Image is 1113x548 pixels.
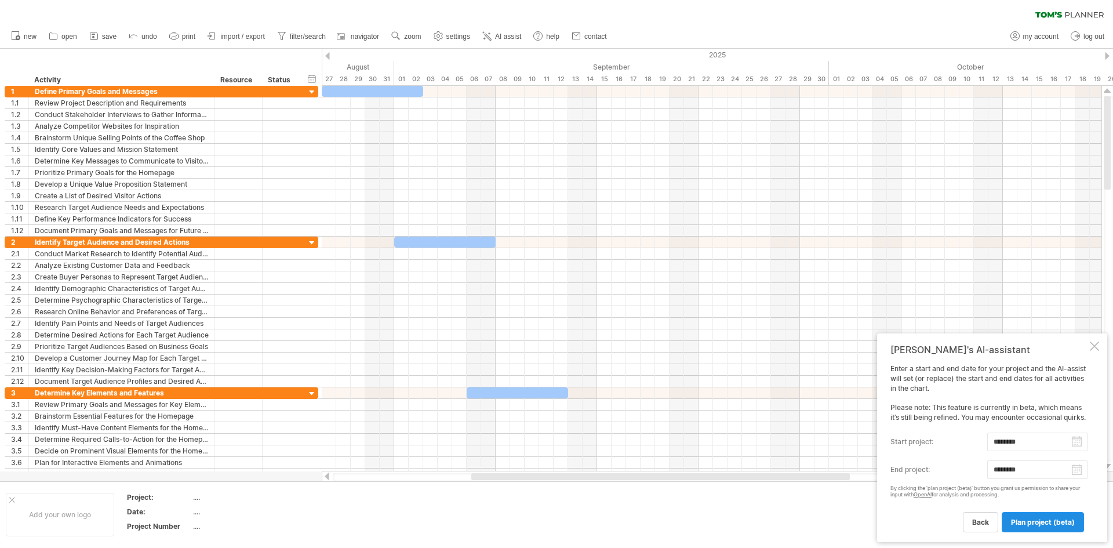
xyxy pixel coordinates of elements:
[35,422,209,433] div: Identify Must-Have Content Elements for the Homepage
[974,73,988,85] div: Saturday, 11 October 2025
[641,73,655,85] div: Thursday, 18 September 2025
[742,73,756,85] div: Thursday, 25 September 2025
[872,73,887,85] div: Saturday, 4 October 2025
[890,433,987,451] label: start project:
[11,376,28,387] div: 2.12
[380,73,394,85] div: Sunday, 31 August 2025
[11,237,28,248] div: 2
[655,73,670,85] div: Friday, 19 September 2025
[351,73,365,85] div: Friday, 29 August 2025
[530,29,563,44] a: help
[814,73,829,85] div: Tuesday, 30 September 2025
[1032,73,1046,85] div: Wednesday, 15 October 2025
[11,387,28,398] div: 3
[684,73,699,85] div: Sunday, 21 September 2025
[11,179,28,190] div: 1.8
[335,29,383,44] a: navigator
[569,29,610,44] a: contact
[351,32,379,41] span: navigator
[35,167,209,178] div: Prioritize Primary Goals for the Homepage
[409,73,423,85] div: Tuesday, 2 September 2025
[35,411,209,422] div: Brainstorm Essential Features for the Homepage
[438,73,452,85] div: Thursday, 4 September 2025
[394,61,829,73] div: September 2025
[365,73,380,85] div: Saturday, 30 August 2025
[11,399,28,410] div: 3.1
[670,73,684,85] div: Saturday, 20 September 2025
[35,445,209,456] div: Decide on Prominent Visual Elements for the Homepage
[452,73,467,85] div: Friday, 5 September 2025
[46,29,81,44] a: open
[858,73,872,85] div: Friday, 3 October 2025
[35,329,209,340] div: Determine Desired Actions for Each Target Audience
[11,271,28,282] div: 2.3
[35,318,209,329] div: Identify Pain Points and Needs of Target Audiences
[394,73,409,85] div: Monday, 1 September 2025
[35,202,209,213] div: Research Target Audience Needs and Expectations
[930,73,945,85] div: Wednesday, 8 October 2025
[1090,73,1104,85] div: Sunday, 19 October 2025
[479,29,525,44] a: AI assist
[35,155,209,166] div: Determine Key Messages to Communicate to Visitors
[388,29,424,44] a: zoom
[193,507,290,517] div: ....
[843,73,858,85] div: Thursday, 2 October 2025
[1023,32,1059,41] span: my account
[102,32,117,41] span: save
[699,73,713,85] div: Monday, 22 September 2025
[11,121,28,132] div: 1.3
[11,306,28,317] div: 2.6
[525,73,539,85] div: Wednesday, 10 September 2025
[1017,73,1032,85] div: Tuesday, 14 October 2025
[205,29,268,44] a: import / export
[35,190,209,201] div: Create a List of Desired Visitor Actions
[322,73,336,85] div: Wednesday, 27 August 2025
[11,341,28,352] div: 2.9
[1011,518,1075,527] span: plan project (beta)
[890,460,987,479] label: end project:
[11,445,28,456] div: 3.5
[127,521,191,531] div: Project Number
[35,399,209,410] div: Review Primary Goals and Messages for Key Elements
[11,318,28,329] div: 2.7
[11,167,28,178] div: 1.7
[890,344,1087,355] div: [PERSON_NAME]'s AI-assistant
[496,73,510,85] div: Monday, 8 September 2025
[916,73,930,85] div: Tuesday, 7 October 2025
[914,491,932,498] a: OpenAI
[35,306,209,317] div: Research Online Behavior and Preferences of Target Audiences
[34,74,208,86] div: Activity
[568,73,583,85] div: Saturday, 13 September 2025
[35,295,209,306] div: Determine Psychographic Characteristics of Target Audiences
[182,32,195,41] span: print
[901,73,916,85] div: Monday, 6 October 2025
[35,271,209,282] div: Create Buyer Personas to Represent Target Audiences
[1003,73,1017,85] div: Monday, 13 October 2025
[554,73,568,85] div: Friday, 12 September 2025
[35,283,209,294] div: Identify Demographic Characteristics of Target Audiences
[481,73,496,85] div: Sunday, 7 September 2025
[467,73,481,85] div: Saturday, 6 September 2025
[495,32,521,41] span: AI assist
[11,295,28,306] div: 2.5
[35,225,209,236] div: Document Primary Goals and Messages for Future Reference
[11,132,28,143] div: 1.4
[728,73,742,85] div: Wednesday, 24 September 2025
[945,73,959,85] div: Thursday, 9 October 2025
[274,29,329,44] a: filter/search
[220,32,265,41] span: import / export
[35,469,209,480] div: Consider Integration with Social Media Platforms
[584,32,607,41] span: contact
[35,376,209,387] div: Document Target Audience Profiles and Desired Actions
[11,469,28,480] div: 3.7
[713,73,728,85] div: Tuesday, 23 September 2025
[11,260,28,271] div: 2.2
[35,109,209,120] div: Conduct Stakeholder Interviews to Gather Information
[24,32,37,41] span: new
[1046,73,1061,85] div: Thursday, 16 October 2025
[546,32,559,41] span: help
[1061,73,1075,85] div: Friday, 17 October 2025
[597,73,612,85] div: Monday, 15 September 2025
[126,29,161,44] a: undo
[35,121,209,132] div: Analyze Competitor Websites for Inspiration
